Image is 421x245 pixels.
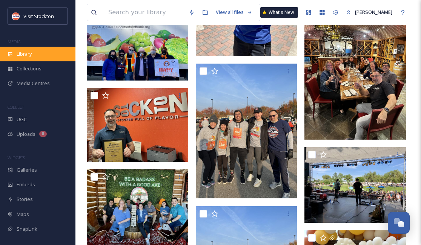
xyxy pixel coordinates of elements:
span: Galleries [17,166,37,173]
span: Stories [17,196,33,203]
span: Uploads [17,131,35,138]
a: View all files [212,5,256,20]
img: unnamed.jpeg [12,12,20,20]
img: IMG_0284.JPG [196,64,297,199]
span: Media Centres [17,80,50,87]
img: 29065C91-6213-4F12-8B59-E3F3F17F075B.jpeg [87,5,188,81]
span: [PERSON_NAME] [355,9,392,15]
span: Maps [17,211,29,218]
span: UGC [17,116,27,123]
span: Visit Stockton [23,13,54,20]
span: Embeds [17,181,35,188]
a: What's New [260,7,298,18]
span: SnapLink [17,225,37,233]
span: Library [17,50,32,58]
img: F23A82D0-F6E6-4BB1-8045-719502E1DF47.jpeg [87,88,188,162]
a: [PERSON_NAME] [343,5,396,20]
img: IMG_0170.JPG [304,5,406,140]
div: 8 [39,131,47,137]
img: IMG_0243.JPG [304,147,406,223]
span: MEDIA [8,39,21,44]
input: Search your library [104,4,185,21]
button: Open Chat [388,212,410,234]
span: WIDGETS [8,155,25,160]
span: COLLECT [8,104,24,110]
span: Collections [17,65,41,72]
